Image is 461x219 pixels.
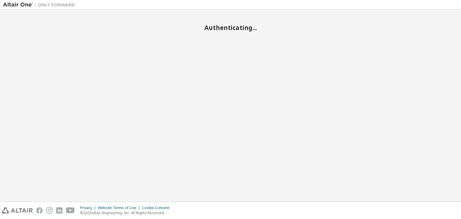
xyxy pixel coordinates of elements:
[80,210,173,215] p: © 2025 Altair Engineering, Inc. All Rights Reserved.
[80,205,98,210] div: Privacy
[36,207,43,214] img: facebook.svg
[3,24,458,31] h2: Authenticating...
[46,207,53,214] img: instagram.svg
[56,207,62,214] img: linkedin.svg
[142,205,173,210] div: Cookie Consent
[2,207,33,214] img: altair_logo.svg
[98,205,142,210] div: Website Terms of Use
[66,207,75,214] img: youtube.svg
[3,2,78,8] img: Altair One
